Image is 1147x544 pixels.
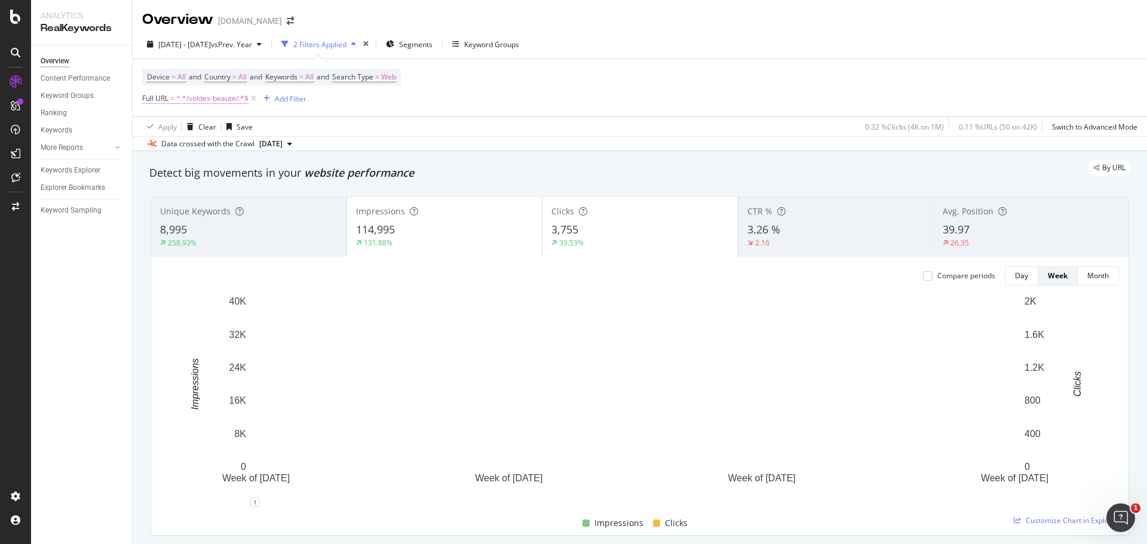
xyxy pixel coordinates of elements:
text: Impressions [190,358,200,410]
button: Apply [142,117,177,136]
div: arrow-right-arrow-left [287,17,294,25]
span: Keywords [265,72,298,82]
a: Explorer Bookmarks [41,182,124,194]
text: Week of [DATE] [981,473,1048,483]
div: More Reports [41,142,83,154]
div: Month [1087,271,1109,281]
div: 2 Filters Applied [293,39,346,50]
button: Clear [182,117,216,136]
span: 3.26 % [747,222,780,236]
div: Analytics [41,10,122,21]
div: Explorer Bookmarks [41,182,105,194]
text: 2K [1025,296,1036,306]
div: Clear [198,122,216,132]
span: Country [204,72,231,82]
span: ^.*/soldes-beaute/.*$ [176,90,249,107]
a: Overview [41,55,124,67]
a: Customize Chart in Explorer [1014,515,1119,525]
span: Avg. Position [943,205,993,217]
div: times [361,38,371,50]
div: legacy label [1088,159,1130,176]
span: By URL [1102,164,1125,171]
a: Content Performance [41,72,124,85]
div: Content Performance [41,72,110,85]
a: Keyword Groups [41,90,124,102]
div: Ranking [41,107,67,119]
span: and [317,72,329,82]
div: Overview [41,55,69,67]
span: Full URL [142,93,168,103]
span: 8,995 [160,222,187,236]
div: [DOMAIN_NAME] [218,15,282,27]
span: Unique Keywords [160,205,231,217]
span: Segments [399,39,433,50]
div: Switch to Advanced Mode [1052,122,1137,132]
text: 8K [234,429,246,439]
div: 258.93% [168,238,197,248]
button: Week [1038,266,1078,285]
div: Data crossed with the Crawl [161,139,254,149]
span: 2025 Jul. 20th [259,139,283,149]
button: [DATE] [254,137,297,151]
span: Impressions [594,516,643,530]
div: Save [237,122,253,132]
span: and [250,72,262,82]
div: 0.11 % URLs ( 50 on 42K ) [959,122,1037,132]
button: Month [1078,266,1119,285]
div: Keyword Sampling [41,204,102,217]
button: Switch to Advanced Mode [1047,117,1137,136]
span: All [177,69,186,85]
text: 0 [1025,462,1030,472]
svg: A chart. [161,295,1110,502]
a: Ranking [41,107,124,119]
span: Clicks [665,516,688,530]
span: [DATE] - [DATE] [158,39,211,50]
text: 16K [229,395,247,405]
span: vs Prev. Year [211,39,252,50]
a: Keywords Explorer [41,164,124,177]
a: More Reports [41,142,112,154]
div: Add Filter [275,94,306,104]
span: Customize Chart in Explorer [1026,515,1119,525]
span: Clicks [551,205,574,217]
button: Add Filter [259,91,306,106]
a: Keyword Sampling [41,204,124,217]
text: Week of [DATE] [728,473,796,483]
div: 0.32 % Clicks ( 4K on 1M ) [865,122,944,132]
div: 39.53% [559,238,584,248]
text: 1.2K [1025,362,1044,373]
text: 32K [229,329,247,339]
button: Day [1005,266,1038,285]
div: 131.88% [364,238,392,248]
span: All [238,69,247,85]
div: Day [1015,271,1028,281]
span: CTR % [747,205,772,217]
a: Keywords [41,124,124,137]
text: Week of [DATE] [222,473,290,483]
span: = [375,72,379,82]
text: Week of [DATE] [475,473,542,483]
div: 1 [250,497,260,507]
text: 0 [241,462,246,472]
span: All [305,69,314,85]
span: = [170,93,174,103]
span: 1 [1131,503,1140,513]
div: Keywords Explorer [41,164,100,177]
div: Week [1048,271,1068,281]
div: Apply [158,122,177,132]
iframe: Intercom live chat [1106,503,1135,532]
text: 40K [229,296,247,306]
button: [DATE] - [DATE]vsPrev. Year [142,35,266,54]
button: 2 Filters Applied [277,35,361,54]
text: 400 [1025,429,1041,439]
span: 114,995 [356,222,395,236]
button: Segments [381,35,437,54]
text: 24K [229,362,247,373]
span: and [189,72,201,82]
span: Web [381,69,396,85]
div: Overview [142,10,213,30]
div: 26.35 [950,238,969,248]
text: Clicks [1072,371,1082,397]
div: Keywords [41,124,72,137]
